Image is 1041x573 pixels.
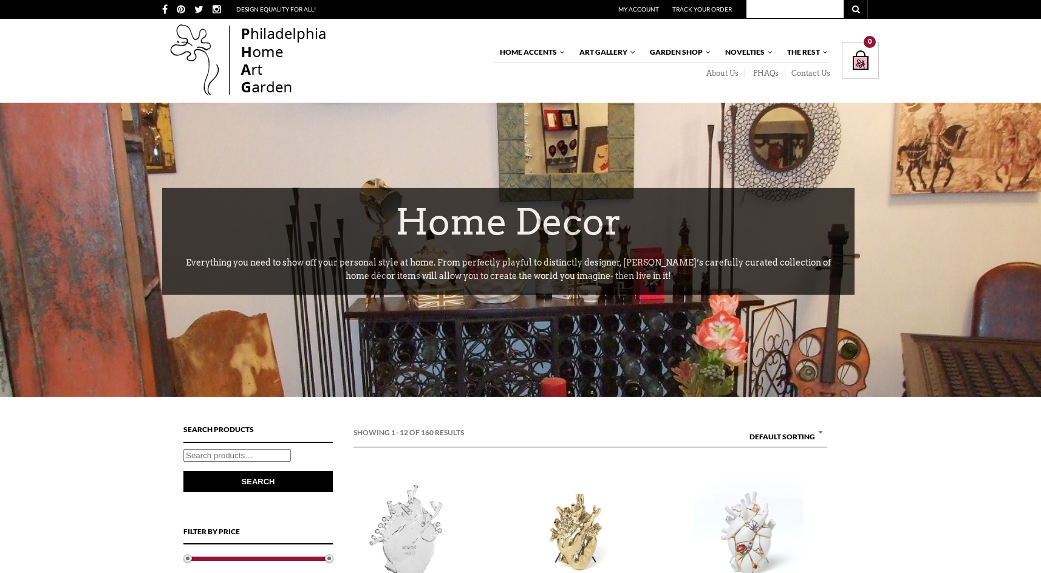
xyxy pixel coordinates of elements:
a: About Us [698,69,745,78]
span: Default sorting [745,425,827,449]
h4: Search Products [183,424,333,443]
span: Default sorting [745,425,827,442]
a: Garden Shop [644,42,712,63]
h1: Home Decor [162,188,855,256]
a: PHAQs [745,69,785,78]
p: Everything you need to show off your personal style at home. From perfectly playful to distinctly... [162,256,855,295]
a: Home Accents [494,42,566,63]
a: Novelties [719,42,774,63]
a: The Rest [781,42,829,63]
em: Showing 1–12 of 160 results [353,427,464,439]
a: Track Your Order [672,5,732,13]
a: Art Gallery [573,42,637,63]
a: My Account [618,5,659,13]
h4: Filter by price [183,526,333,545]
input: Search products… [183,449,291,462]
a: Contact Us [785,69,830,78]
button: Search [183,471,333,492]
div: 0 [864,36,876,48]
